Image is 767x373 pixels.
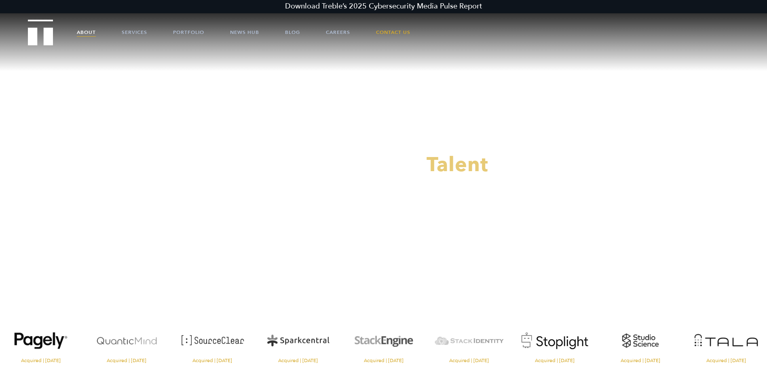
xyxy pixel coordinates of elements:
[600,358,681,363] span: Acquired | [DATE]
[600,323,681,363] a: Visit the Studio Science website
[77,20,96,44] a: About
[28,19,53,45] img: Treble logo
[685,323,767,358] img: Tala logo
[257,358,339,363] span: Acquired | [DATE]
[429,358,510,363] span: Acquired | [DATE]
[685,358,767,363] span: Acquired | [DATE]
[171,323,253,358] img: SouceClear logo
[429,323,510,363] a: Visit the website
[257,323,339,363] a: Visit the Sparkcentral website
[171,323,253,363] a: Visit the SouceClear website
[257,323,339,358] img: Sparkcentral logo
[86,323,167,358] img: Quantic Mind logo
[285,20,300,44] a: Blog
[86,358,167,363] span: Acquired | [DATE]
[86,323,167,363] a: Visit the Quantic Mind website
[343,358,425,363] span: Acquired | [DATE]
[600,323,681,358] img: Studio Science logo
[427,151,488,178] span: Talent
[230,20,259,44] a: News Hub
[343,323,425,358] img: StackEngine logo
[326,20,350,44] a: Careers
[514,358,596,363] span: Acquired | [DATE]
[685,323,767,363] a: Visit the Tala website
[343,323,425,363] a: Visit the StackEngine website
[122,20,147,44] a: Services
[514,323,596,363] a: Visit the website
[173,20,204,44] a: Portfolio
[376,20,410,44] a: Contact Us
[171,358,253,363] span: Acquired | [DATE]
